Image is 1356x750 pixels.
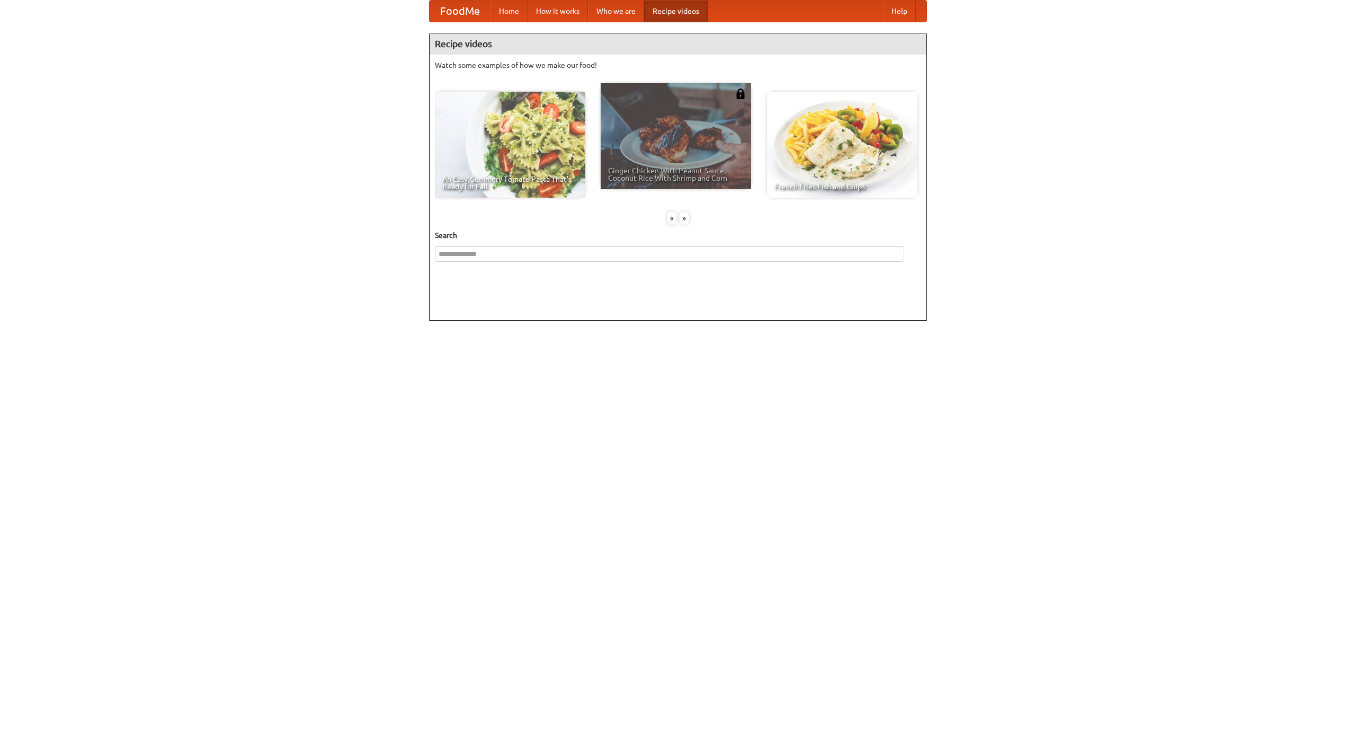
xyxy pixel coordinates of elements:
[680,211,689,225] div: »
[735,89,746,99] img: 483408.png
[528,1,588,22] a: How it works
[435,60,921,70] p: Watch some examples of how we make our food!
[430,1,490,22] a: FoodMe
[490,1,528,22] a: Home
[430,33,926,55] h4: Recipe videos
[442,175,578,190] span: An Easy, Summery Tomato Pasta That's Ready for Fall
[435,92,585,198] a: An Easy, Summery Tomato Pasta That's Ready for Fall
[883,1,916,22] a: Help
[667,211,676,225] div: «
[767,92,917,198] a: French Fries Fish and Chips
[774,183,910,190] span: French Fries Fish and Chips
[644,1,708,22] a: Recipe videos
[588,1,644,22] a: Who we are
[435,230,921,241] h5: Search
